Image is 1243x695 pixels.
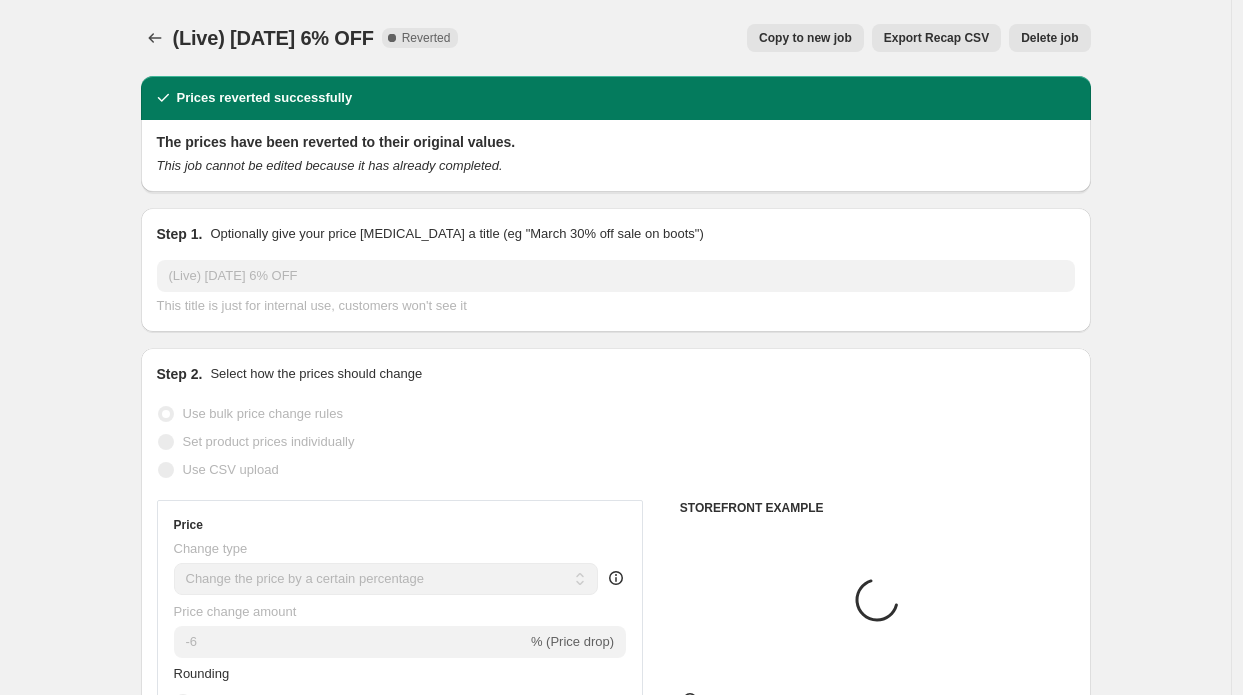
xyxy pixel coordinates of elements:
[747,24,864,52] button: Copy to new job
[210,224,703,244] p: Optionally give your price [MEDICAL_DATA] a title (eg "March 30% off sale on boots")
[174,604,297,619] span: Price change amount
[606,568,626,588] div: help
[174,666,230,681] span: Rounding
[157,298,467,313] span: This title is just for internal use, customers won't see it
[174,626,527,658] input: -15
[759,30,852,46] span: Copy to new job
[177,88,353,108] h2: Prices reverted successfully
[174,541,248,556] span: Change type
[884,30,989,46] span: Export Recap CSV
[174,517,203,533] h3: Price
[157,364,203,384] h2: Step 2.
[183,434,355,449] span: Set product prices individually
[1021,30,1078,46] span: Delete job
[157,224,203,244] h2: Step 1.
[531,634,614,649] span: % (Price drop)
[402,30,451,46] span: Reverted
[157,260,1075,292] input: 30% off holiday sale
[141,24,169,52] button: Price change jobs
[872,24,1001,52] button: Export Recap CSV
[183,406,343,421] span: Use bulk price change rules
[173,27,374,49] span: (Live) [DATE] 6% OFF
[183,462,279,477] span: Use CSV upload
[680,500,1075,516] h6: STOREFRONT EXAMPLE
[157,132,1075,152] h2: The prices have been reverted to their original values.
[1009,24,1090,52] button: Delete job
[210,364,422,384] p: Select how the prices should change
[157,158,503,173] i: This job cannot be edited because it has already completed.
